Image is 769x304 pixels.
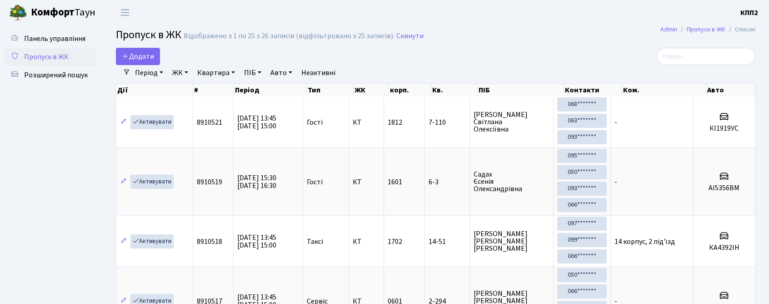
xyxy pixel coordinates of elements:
[307,178,323,186] span: Гості
[697,243,751,252] h5: КА4392ІН
[24,70,88,80] span: Розширений пошук
[131,65,167,81] a: Період
[24,34,85,44] span: Панель управління
[740,8,758,18] b: КПП2
[388,177,402,187] span: 1601
[706,84,755,96] th: Авто
[622,84,706,96] th: Ком.
[9,4,27,22] img: logo.png
[197,117,222,127] span: 8910521
[431,84,478,96] th: Кв.
[298,65,339,81] a: Неактивні
[116,48,160,65] a: Додати
[388,117,402,127] span: 1812
[353,119,380,126] span: КТ
[474,171,549,193] span: Садах Єсенія Олександрівна
[237,233,276,250] span: [DATE] 13:45 [DATE] 15:00
[184,32,394,41] div: Відображено з 1 по 25 з 26 записів (відфільтровано з 25 записів).
[354,84,389,96] th: ЖК
[197,177,222,187] span: 8910519
[267,65,296,81] a: Авто
[31,5,95,20] span: Таун
[564,84,622,96] th: Контакти
[24,52,69,62] span: Пропуск в ЖК
[307,119,323,126] span: Гості
[687,25,725,34] a: Пропуск в ЖК
[114,5,136,20] button: Переключити навігацію
[396,32,424,41] a: Скинути
[130,115,174,129] a: Активувати
[353,238,380,245] span: КТ
[116,27,181,43] span: Пропуск в ЖК
[697,184,751,193] h5: АІ5356ВМ
[614,237,675,247] span: 14 корпус, 2 під'їзд
[614,177,617,187] span: -
[725,25,755,35] li: Список
[474,230,549,252] span: [PERSON_NAME] [PERSON_NAME] [PERSON_NAME]
[307,84,354,96] th: Тип
[657,48,755,65] input: Пошук...
[194,65,239,81] a: Квартира
[388,237,402,247] span: 1702
[130,175,174,189] a: Активувати
[169,65,192,81] a: ЖК
[237,113,276,131] span: [DATE] 13:45 [DATE] 15:00
[697,124,751,133] h5: КІ1919УС
[122,51,154,61] span: Додати
[660,25,677,34] a: Admin
[647,20,769,39] nav: breadcrumb
[5,66,95,84] a: Розширений пошук
[116,84,193,96] th: Дії
[429,178,465,186] span: 6-3
[429,238,465,245] span: 14-51
[5,48,95,66] a: Пропуск в ЖК
[240,65,265,81] a: ПІБ
[5,30,95,48] a: Панель управління
[389,84,431,96] th: корп.
[197,237,222,247] span: 8910518
[474,111,549,133] span: [PERSON_NAME] Світлана Олексіївна
[307,238,323,245] span: Таксі
[429,119,465,126] span: 7-110
[31,5,75,20] b: Комфорт
[193,84,235,96] th: #
[614,117,617,127] span: -
[234,84,306,96] th: Період
[353,178,380,186] span: КТ
[740,7,758,18] a: КПП2
[478,84,564,96] th: ПІБ
[130,234,174,248] a: Активувати
[237,173,276,191] span: [DATE] 15:30 [DATE] 16:30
